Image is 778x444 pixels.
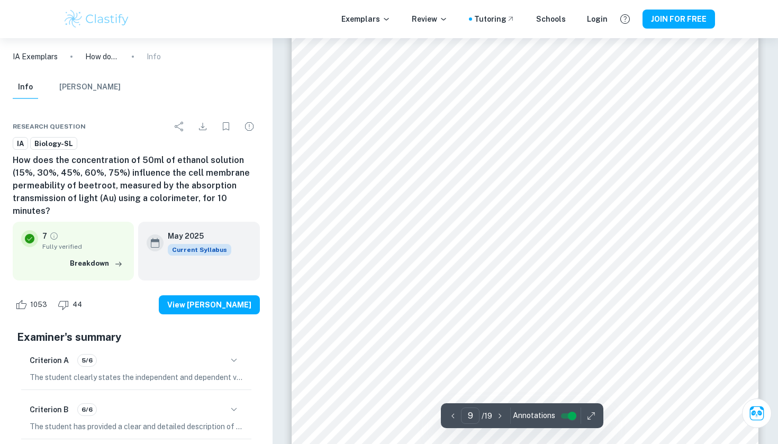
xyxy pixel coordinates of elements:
p: The student clearly states the independent and dependent variables in the research question, incl... [30,371,243,383]
button: Breakdown [67,256,125,271]
span: Fully verified [42,242,125,251]
span: 5/6 [78,356,96,365]
p: Review [412,13,448,25]
a: Login [587,13,608,25]
button: Info [13,76,38,99]
p: 7 [42,230,47,242]
div: Download [192,116,213,137]
span: 1053 [24,300,53,310]
div: Dislike [55,296,88,313]
a: Schools [536,13,566,25]
button: Help and Feedback [616,10,634,28]
button: [PERSON_NAME] [59,76,121,99]
a: Grade fully verified [49,231,59,241]
p: The student has provided a clear and detailed description of how the data was obtained and proces... [30,421,243,432]
p: / 19 [482,410,492,422]
span: IA [13,139,28,149]
span: Annotations [513,410,555,421]
div: Share [169,116,190,137]
p: How does the concentration of 50ml of ethanol solution (15%, 30%, 45%, 60%, 75%) influence the ce... [85,51,119,62]
span: Research question [13,122,86,131]
span: Current Syllabus [168,244,231,256]
button: View [PERSON_NAME] [159,295,260,314]
h6: May 2025 [168,230,223,242]
h5: Examiner's summary [17,329,256,345]
a: IA [13,137,28,150]
button: Ask Clai [742,398,772,428]
p: Info [147,51,161,62]
a: Biology-SL [30,137,77,150]
h6: Criterion A [30,355,69,366]
h6: Criterion B [30,404,69,415]
p: Exemplars [341,13,391,25]
div: Bookmark [215,116,237,137]
button: JOIN FOR FREE [643,10,715,29]
div: This exemplar is based on the current syllabus. Feel free to refer to it for inspiration/ideas wh... [168,244,231,256]
div: Report issue [239,116,260,137]
span: 44 [67,300,88,310]
a: Tutoring [474,13,515,25]
div: Like [13,296,53,313]
img: Clastify logo [63,8,130,30]
span: Biology-SL [31,139,77,149]
h6: How does the concentration of 50ml of ethanol solution (15%, 30%, 45%, 60%, 75%) influence the ce... [13,154,260,218]
span: 6/6 [78,405,96,414]
a: IA Exemplars [13,51,58,62]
